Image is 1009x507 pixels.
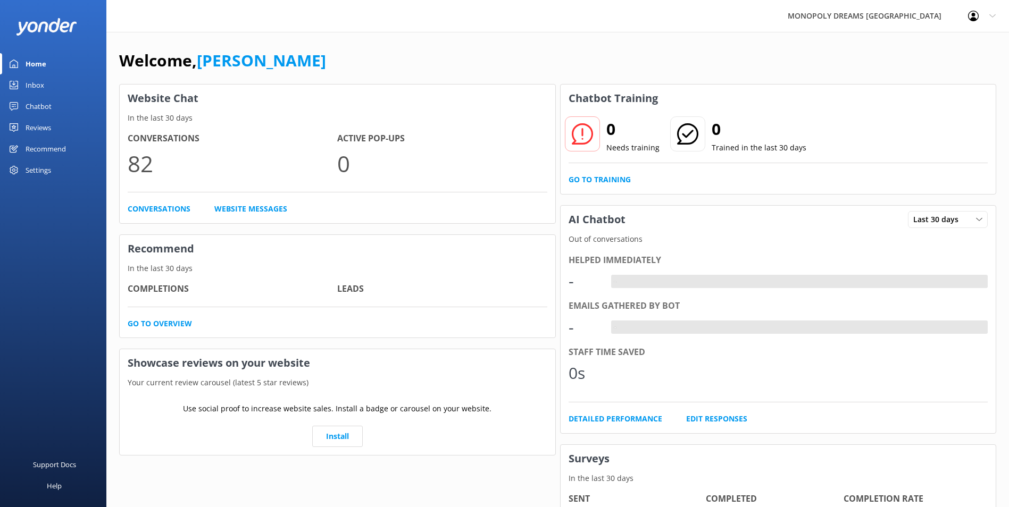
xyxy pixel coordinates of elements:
div: Help [47,475,62,496]
div: Reviews [26,117,51,138]
p: Out of conversations [561,233,996,245]
h3: Surveys [561,445,996,472]
img: yonder-white-logo.png [16,18,77,36]
p: 0 [337,146,547,181]
p: Trained in the last 30 days [712,142,806,154]
div: Recommend [26,138,66,159]
div: - [611,275,619,289]
div: - [569,315,601,340]
p: In the last 30 days [561,472,996,484]
h4: Sent [569,492,706,506]
h1: Welcome, [119,48,326,73]
h4: Leads [337,282,547,296]
div: 0s [569,360,601,386]
h3: Recommend [120,235,555,263]
h4: Conversations [128,132,337,146]
p: In the last 30 days [120,112,555,124]
h2: 0 [712,116,806,142]
h4: Completion Rate [844,492,981,506]
h4: Active Pop-ups [337,132,547,146]
span: Last 30 days [913,214,965,225]
h2: 0 [606,116,660,142]
h3: Showcase reviews on your website [120,349,555,377]
p: Use social proof to increase website sales. Install a badge or carousel on your website. [183,403,491,415]
div: - [569,268,601,294]
p: 82 [128,146,337,181]
p: Your current review carousel (latest 5 star reviews) [120,377,555,388]
div: - [611,320,619,334]
p: In the last 30 days [120,263,555,274]
h3: AI Chatbot [561,206,633,233]
a: Go to overview [128,318,192,329]
div: Support Docs [33,454,76,475]
h4: Completions [128,282,337,296]
div: Settings [26,159,51,181]
div: Home [26,53,46,74]
div: Chatbot [26,96,52,117]
h3: Website Chat [120,84,555,112]
p: Needs training [606,142,660,154]
div: Helped immediately [569,253,988,267]
a: Install [312,426,363,447]
div: Emails gathered by bot [569,299,988,313]
a: [PERSON_NAME] [197,49,326,71]
h3: Chatbot Training [561,84,666,112]
div: Inbox [26,74,44,96]
a: Detailed Performance [569,413,662,425]
a: Edit Responses [686,413,747,425]
a: Go to Training [569,174,631,185]
a: Conversations [128,203,190,215]
a: Website Messages [214,203,287,215]
h4: Completed [706,492,844,506]
div: Staff time saved [569,345,988,359]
